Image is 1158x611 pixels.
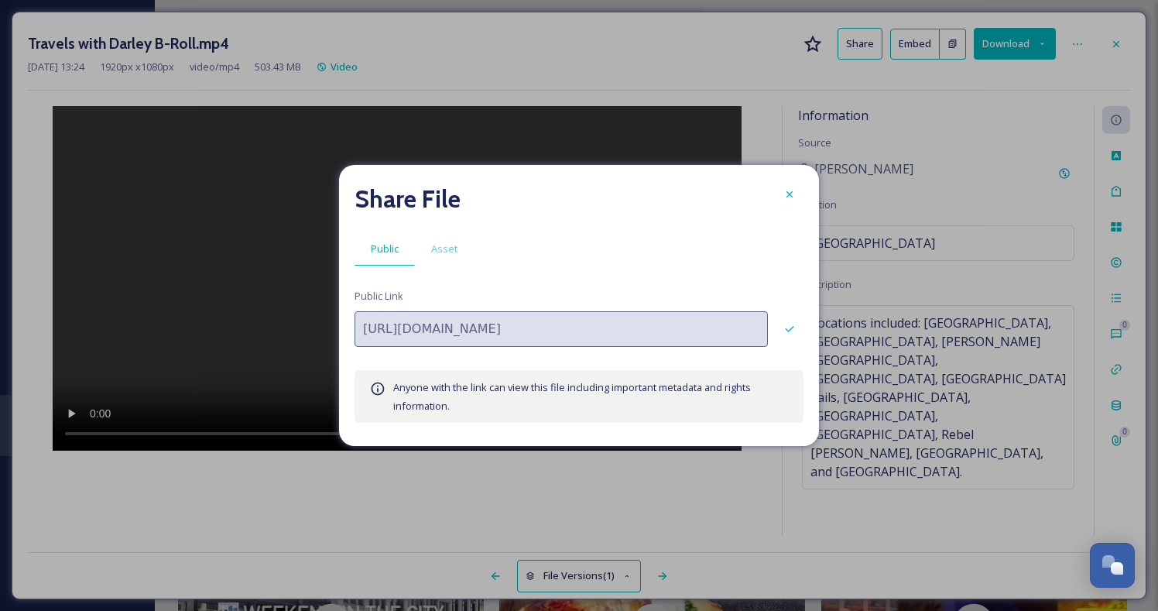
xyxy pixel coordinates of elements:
h2: Share File [355,180,461,218]
span: Asset [431,242,457,256]
span: Public Link [355,289,403,304]
span: Public [371,242,399,256]
button: Open Chat [1090,543,1135,588]
span: Anyone with the link can view this file including important metadata and rights information. [393,380,751,413]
